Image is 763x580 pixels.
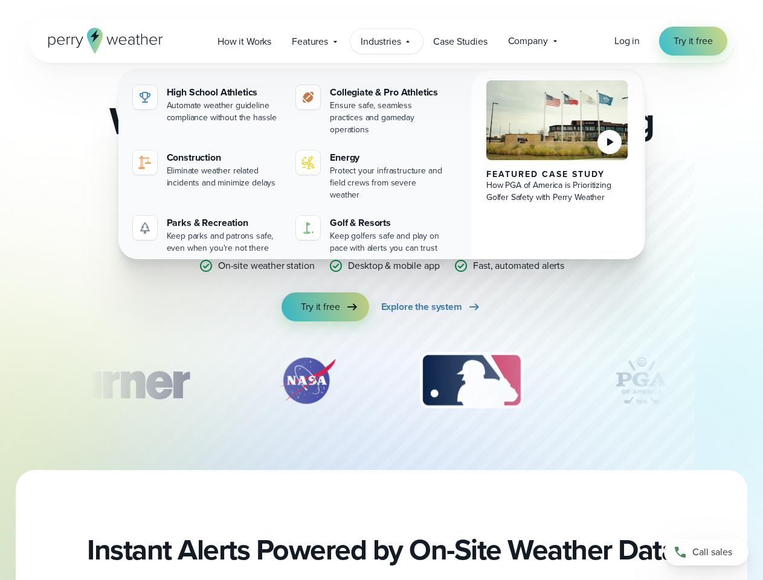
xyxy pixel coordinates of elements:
img: highschool-icon.svg [138,90,152,105]
a: Golf & Resorts Keep golfers safe and play on pace with alerts you can trust [291,211,450,259]
a: PGA of America, Frisco Campus Featured Case Study How PGA of America is Prioritizing Golfer Safet... [472,71,643,269]
a: Energy Protect your infrastructure and field crews from severe weather [291,146,450,206]
div: Golf & Resorts [330,216,445,230]
div: How PGA of America is Prioritizing Golfer Safety with Perry Weather [486,179,628,204]
img: Turner-Construction_1.svg [35,350,207,411]
div: Eliminate weather related incidents and minimize delays [167,165,282,189]
h2: Weather Monitoring and Alerting System [89,101,674,179]
span: Call sales [692,545,732,559]
div: Keep parks and patrons safe, even when you're not there [167,230,282,254]
p: Fast, automated alerts [473,259,564,273]
span: Industries [361,34,401,49]
div: Construction [167,150,282,165]
a: Call sales [664,539,749,565]
div: 2 of 12 [265,350,350,411]
p: On-site weather station [218,259,315,273]
a: Parks & Recreation Keep parks and patrons safe, even when you're not there [128,211,287,259]
p: Desktop & mobile app [348,259,439,273]
a: Construction Eliminate weather related incidents and minimize delays [128,146,287,194]
span: Features [292,34,328,49]
img: energy-icon@2x-1.svg [301,155,315,170]
span: Try it free [301,300,340,314]
a: How it Works [207,29,282,54]
img: proathletics-icon@2x-1.svg [301,90,315,105]
a: Collegiate & Pro Athletics Ensure safe, seamless practices and gameday operations [291,80,450,141]
div: Keep golfers safe and play on pace with alerts you can trust [330,230,445,254]
img: PGA of America, Frisco Campus [486,80,628,160]
div: 3 of 12 [408,350,535,411]
a: Try it free [282,292,369,321]
img: PGA.svg [593,350,690,411]
img: noun-crane-7630938-1@2x.svg [138,155,152,170]
div: Ensure safe, seamless practices and gameday operations [330,100,445,136]
h2: Instant Alerts Powered by On-Site Weather Data [87,533,676,567]
div: slideshow [89,350,674,417]
div: Collegiate & Pro Athletics [330,85,445,100]
img: MLB.svg [408,350,535,411]
a: Explore the system [381,292,481,321]
img: parks-icon-grey.svg [138,221,152,235]
span: Company [508,34,548,48]
div: 1 of 12 [35,350,207,411]
span: Case Studies [433,34,487,49]
a: Case Studies [423,29,497,54]
a: Log in [614,34,640,48]
div: Protect your infrastructure and field crews from severe weather [330,165,445,201]
div: High School Athletics [167,85,282,100]
span: How it Works [217,34,271,49]
div: Featured Case Study [486,170,628,179]
a: High School Athletics Automate weather guideline compliance without the hassle [128,80,287,129]
img: golf-iconV2.svg [301,221,315,235]
img: NASA.svg [265,350,350,411]
span: Explore the system [381,300,462,314]
div: Automate weather guideline compliance without the hassle [167,100,282,124]
div: Parks & Recreation [167,216,282,230]
span: Try it free [674,34,712,48]
div: Energy [330,150,445,165]
div: 4 of 12 [593,350,690,411]
a: Try it free [659,27,727,56]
